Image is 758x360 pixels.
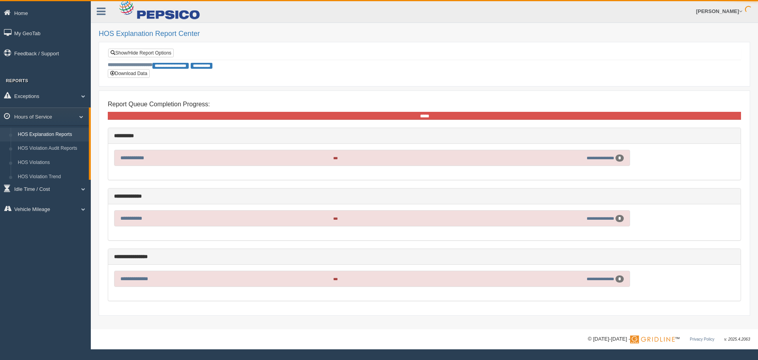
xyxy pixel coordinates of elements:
[108,101,741,108] h4: Report Queue Completion Progress:
[690,337,714,341] a: Privacy Policy
[14,128,89,142] a: HOS Explanation Reports
[108,49,174,57] a: Show/Hide Report Options
[588,335,750,343] div: © [DATE]-[DATE] - ™
[14,156,89,170] a: HOS Violations
[630,335,675,343] img: Gridline
[14,141,89,156] a: HOS Violation Audit Reports
[724,337,750,341] span: v. 2025.4.2063
[14,170,89,184] a: HOS Violation Trend
[99,30,750,38] h2: HOS Explanation Report Center
[108,69,150,78] button: Download Data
